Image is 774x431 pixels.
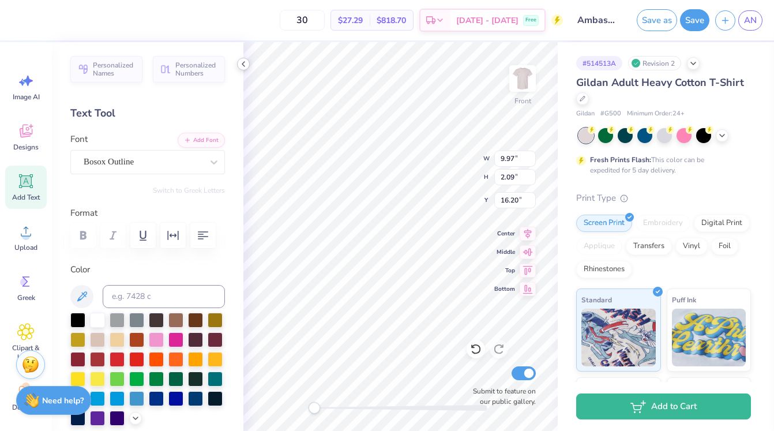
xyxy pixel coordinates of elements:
[576,261,632,278] div: Rhinestones
[494,248,515,257] span: Middle
[494,266,515,275] span: Top
[70,263,225,276] label: Color
[637,9,677,31] button: Save as
[627,109,685,119] span: Minimum Order: 24 +
[590,155,732,175] div: This color can be expedited for 5 day delivery.
[178,133,225,148] button: Add Font
[494,284,515,294] span: Bottom
[626,238,672,255] div: Transfers
[377,14,406,27] span: $818.70
[103,285,225,308] input: e.g. 7428 c
[13,143,39,152] span: Designs
[590,155,651,164] strong: Fresh Prints Flash:
[672,294,696,306] span: Puff Ink
[514,96,531,106] div: Front
[576,215,632,232] div: Screen Print
[93,61,136,77] span: Personalized Names
[153,186,225,195] button: Switch to Greek Letters
[738,10,762,31] a: AN
[576,109,595,119] span: Gildan
[511,67,534,90] img: Front
[569,9,625,32] input: Untitled Design
[12,403,40,412] span: Decorate
[744,14,757,27] span: AN
[694,215,750,232] div: Digital Print
[17,293,35,302] span: Greek
[456,14,518,27] span: [DATE] - [DATE]
[309,402,320,414] div: Accessibility label
[14,243,37,252] span: Upload
[280,10,325,31] input: – –
[581,309,656,366] img: Standard
[711,238,738,255] div: Foil
[680,9,709,31] button: Save
[153,56,225,83] button: Personalized Numbers
[576,76,744,89] span: Gildan Adult Heavy Cotton T-Shirt
[525,16,536,24] span: Free
[70,207,225,220] label: Format
[338,14,363,27] span: $27.29
[70,56,142,83] button: Personalized Names
[42,395,84,406] strong: Need help?
[576,192,751,205] div: Print Type
[13,92,40,102] span: Image AI
[576,238,622,255] div: Applique
[675,238,708,255] div: Vinyl
[70,133,88,146] label: Font
[576,393,751,419] button: Add to Cart
[175,61,218,77] span: Personalized Numbers
[467,386,536,407] label: Submit to feature on our public gallery.
[672,309,746,366] img: Puff Ink
[600,109,621,119] span: # G500
[636,215,690,232] div: Embroidery
[70,106,225,121] div: Text Tool
[7,343,45,362] span: Clipart & logos
[628,56,681,70] div: Revision 2
[494,229,515,238] span: Center
[581,294,612,306] span: Standard
[12,193,40,202] span: Add Text
[576,56,622,70] div: # 514513A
